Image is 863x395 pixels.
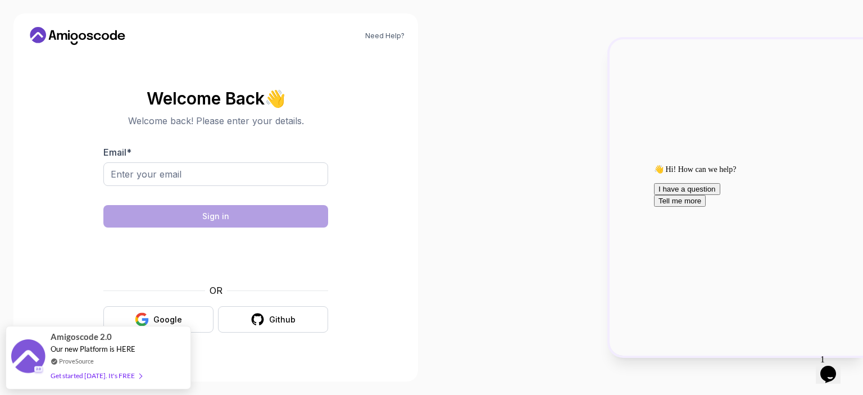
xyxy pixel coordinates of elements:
a: ProveSource [59,356,94,366]
div: Google [153,314,182,325]
div: Github [269,314,296,325]
iframe: chat widget [816,350,852,384]
div: 👋 Hi! How can we help?I have a questionTell me more [4,4,207,47]
img: provesource social proof notification image [11,339,45,376]
h2: Welcome Back [103,89,328,107]
input: Enter your email [103,162,328,186]
iframe: Widget containing checkbox for hCaptcha security challenge [131,234,301,277]
a: Need Help? [365,31,405,40]
span: Our new Platform is HERE [51,344,135,353]
a: Home link [27,27,128,45]
button: Google [103,306,214,333]
button: Sign in [103,205,328,228]
button: I have a question [4,23,71,35]
div: Sign in [202,211,229,222]
label: Email * [103,147,131,158]
p: Welcome back! Please enter your details. [103,114,328,128]
div: Get started [DATE]. It's FREE [51,369,142,382]
img: Amigoscode Dashboard [610,39,863,355]
span: 👋 Hi! How can we help? [4,5,87,13]
span: 👋 [264,89,285,107]
p: OR [210,284,222,297]
button: Github [218,306,328,333]
iframe: chat widget [649,160,852,344]
button: Tell me more [4,35,56,47]
span: Amigoscode 2.0 [51,330,112,343]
